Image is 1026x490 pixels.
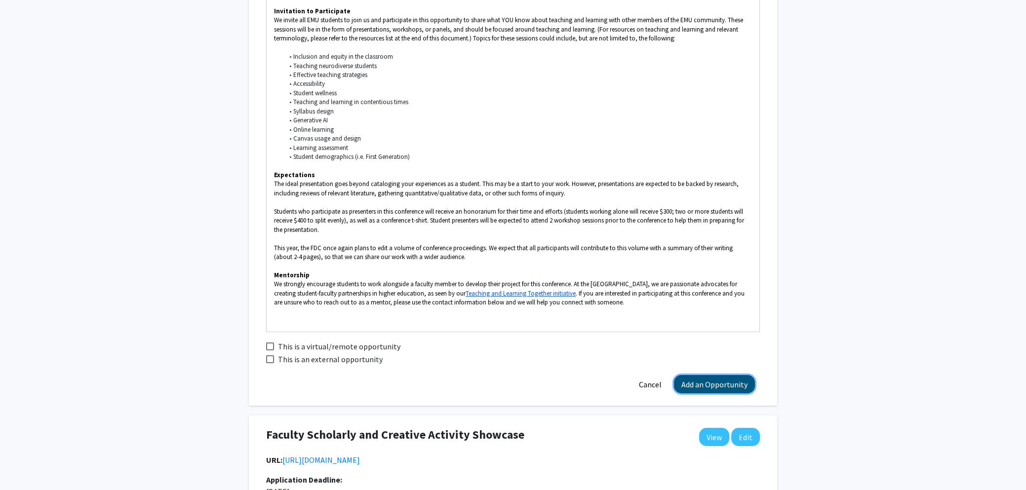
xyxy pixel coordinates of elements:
span: Teaching neurodiverse students [293,62,377,70]
button: Add an Opportunity [674,375,755,393]
span: Syllabus design [293,107,334,115]
span: Inclusion and equity in the classroom [293,52,393,61]
span: We strongly encourage students to work alongside a faculty member to develop their project for th... [274,280,739,297]
b: Application Deadline: [266,475,342,485]
a: View [699,428,729,446]
span: Generative AI [293,116,328,124]
strong: Mentorship [274,271,310,279]
span: Teaching and learning in contentious times [293,98,408,106]
button: Edit [731,428,760,446]
span: The ideal presentation goes beyond cataloging your experiences as a student. This may be a start ... [274,180,740,197]
span: This is an external opportunity [278,353,383,365]
a: Opens in a new tab [282,455,360,465]
span: Students who participate as presenters in this conference will receive an honorarium for their ti... [274,207,746,234]
span: This is a virtual/remote opportunity [278,340,400,352]
span: Learning assessment [293,144,348,152]
span: This year, the FDC once again plans to edit a volume of conference proceedings. We expect that al... [274,244,734,261]
h4: Faculty Scholarly and Creative Activity Showcase [266,428,524,442]
button: Cancel [631,375,669,393]
strong: Expectations [274,171,315,179]
span: Effective teaching strategies [293,71,367,79]
span: Student wellness [293,89,337,97]
b: URL: [266,455,282,465]
span: . If you are interested in participating at this conference and you are unsure who to reach out t... [274,289,746,306]
strong: Invitation to Participate [274,7,351,15]
span: Student demographics (i.e. First Generation) [293,152,410,161]
span: We invite all EMU students to join us and participate in this opportunity to share what YOU know ... [274,16,745,42]
span: Accessibility [293,79,325,88]
span: Online learning [293,125,334,134]
a: Teaching and Learning Together initiative [466,289,576,298]
iframe: Chat [7,446,42,483]
span: Canvas usage and design [293,134,361,143]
